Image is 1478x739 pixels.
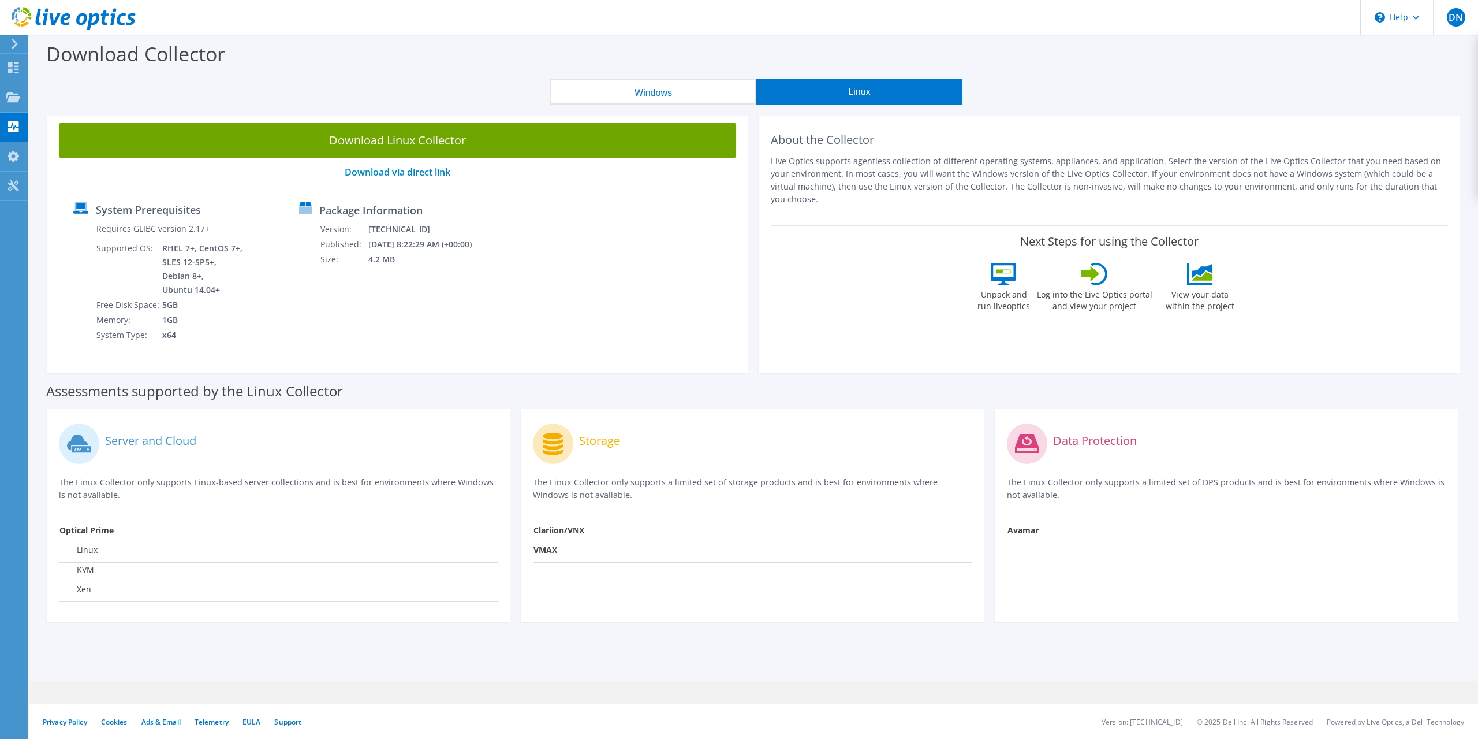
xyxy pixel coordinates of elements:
[274,717,301,727] a: Support
[368,222,487,237] td: [TECHNICAL_ID]
[96,204,201,216] label: System Prerequisites
[1375,12,1385,23] svg: \n
[320,237,368,252] td: Published:
[96,313,162,328] td: Memory:
[320,222,368,237] td: Version:
[59,525,114,536] strong: Optical Prime
[59,584,91,595] label: Xen
[533,476,972,502] p: The Linux Collector only supports a limited set of storage products and is best for environments ...
[43,717,87,727] a: Privacy Policy
[533,525,584,536] strong: Clariion/VNX
[1053,435,1137,447] label: Data Protection
[96,298,162,313] td: Free Disk Space:
[162,313,245,328] td: 1GB
[756,79,962,105] button: Linux
[1007,525,1039,536] strong: Avamar
[96,328,162,343] td: System Type:
[162,241,245,298] td: RHEL 7+, CentOS 7+, SLES 12-SP5+, Debian 8+, Ubuntu 14.04+
[96,223,210,235] label: Requires GLIBC version 2.17+
[1197,717,1313,727] li: © 2025 Dell Inc. All Rights Reserved
[368,252,487,267] td: 4.2 MB
[771,155,1448,206] p: Live Optics supports agentless collection of different operating systems, appliances, and applica...
[1102,717,1183,727] li: Version: [TECHNICAL_ID]
[1327,717,1464,727] li: Powered by Live Optics, a Dell Technology
[345,166,450,179] a: Download via direct link
[1036,285,1153,312] label: Log into the Live Optics portal and view your project
[771,133,1448,147] h2: About the Collector
[1020,235,1199,248] label: Next Steps for using the Collector
[101,717,128,727] a: Cookies
[533,544,557,555] strong: VMAX
[579,435,620,447] label: Storage
[96,241,162,298] td: Supported OS:
[550,79,756,105] button: Windows
[46,40,225,67] label: Download Collector
[59,564,94,575] label: KVM
[1159,285,1242,312] label: View your data within the project
[59,123,736,158] a: Download Linux Collector
[141,717,181,727] a: Ads & Email
[319,205,423,216] label: Package Information
[368,237,487,252] td: [DATE] 8:22:29 AM (+00:00)
[1007,476,1446,502] p: The Linux Collector only supports a limited set of DPS products and is best for environments wher...
[59,544,98,556] label: Linux
[46,385,343,397] label: Assessments supported by the Linux Collector
[242,717,260,727] a: EULA
[162,298,245,313] td: 5GB
[105,435,196,447] label: Server and Cloud
[162,328,245,343] td: x64
[59,476,498,502] p: The Linux Collector only supports Linux-based server collections and is best for environments whe...
[195,717,229,727] a: Telemetry
[977,285,1031,312] label: Unpack and run liveoptics
[320,252,368,267] td: Size:
[1447,8,1465,27] span: DN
